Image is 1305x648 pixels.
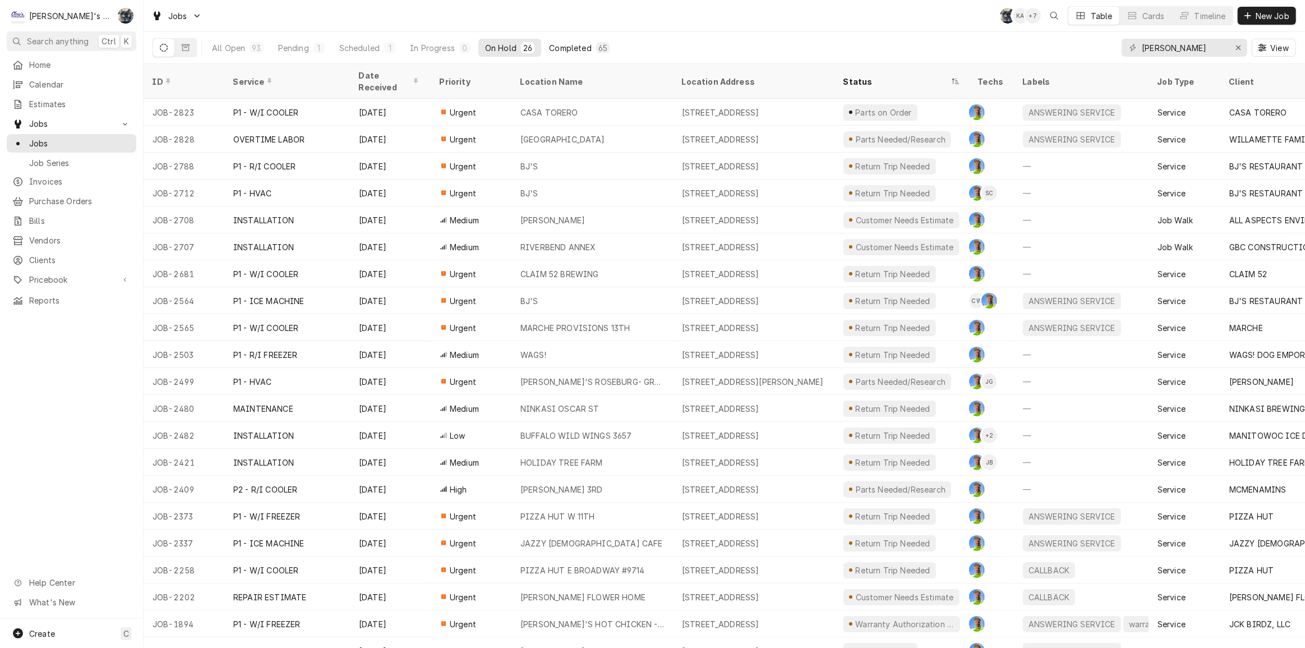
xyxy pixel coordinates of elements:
[350,287,431,314] div: [DATE]
[969,347,985,362] div: Greg Austin's Avatar
[1142,39,1226,57] input: Keyword search
[350,368,431,395] div: [DATE]
[7,192,136,210] a: Purchase Orders
[350,449,431,476] div: [DATE]
[350,260,431,287] div: [DATE]
[1229,39,1247,57] button: Erase input
[168,10,187,22] span: Jobs
[682,160,759,172] div: [STREET_ADDRESS]
[969,266,985,282] div: Greg Austin's Avatar
[969,212,985,228] div: GA
[1025,8,1041,24] div: + 7
[450,376,476,388] span: Urgent
[520,376,664,388] div: [PERSON_NAME]'S ROSEBURG- GREEN
[144,99,224,126] div: JOB-2823
[350,99,431,126] div: [DATE]
[1023,76,1140,88] div: Labels
[682,376,824,388] div: [STREET_ADDRESS][PERSON_NAME]
[450,241,479,253] span: Medium
[29,176,131,187] span: Invoices
[144,368,224,395] div: JOB-2499
[233,76,339,88] div: Service
[29,295,131,306] span: Reports
[981,293,997,309] div: GA
[7,212,136,230] a: Bills
[27,35,89,47] span: Search anything
[7,114,136,133] a: Go to Jobs
[969,401,985,416] div: Greg Austin's Avatar
[450,187,476,199] span: Urgent
[854,160,932,172] div: Return Trip Needed
[969,428,985,443] div: GA
[29,577,130,589] span: Help Center
[233,457,294,468] div: INSTALLATION
[1013,8,1029,24] div: Korey Austin's Avatar
[102,35,116,47] span: Ctrl
[7,75,136,94] a: Calendar
[969,212,985,228] div: Greg Austin's Avatar
[1229,484,1286,495] div: MCMENAMINS
[350,557,431,583] div: [DATE]
[1014,422,1149,449] div: —
[7,56,136,74] a: Home
[682,76,823,88] div: Location Address
[1014,180,1149,206] div: —
[981,293,997,309] div: Greg Austin's Avatar
[854,268,932,280] div: Return Trip Needed
[520,349,546,361] div: WAGS!
[1158,322,1186,334] div: Service
[520,511,595,522] div: PIZZA HUT W 11TH
[386,42,393,54] div: 1
[233,322,298,334] div: P1 - W/I COOLER
[29,137,131,149] span: Jobs
[450,295,476,307] span: Urgent
[350,476,431,503] div: [DATE]
[1158,511,1186,522] div: Service
[1158,349,1186,361] div: Service
[450,349,479,361] span: Medium
[682,107,759,118] div: [STREET_ADDRESS]
[969,131,985,147] div: Greg Austin's Avatar
[147,7,206,25] a: Go to Jobs
[123,628,129,640] span: C
[450,403,479,415] span: Medium
[969,158,985,174] div: Greg Austin's Avatar
[981,185,997,201] div: SC
[450,564,476,576] span: Urgent
[350,126,431,153] div: [DATE]
[969,158,985,174] div: GA
[1027,537,1117,549] div: ANSWERING SERVICE
[233,349,298,361] div: P1 - R/I FREEZER
[118,8,133,24] div: SB
[854,511,932,522] div: Return Trip Needed
[854,214,954,226] div: Customer Needs Estimate
[233,430,294,442] div: INSTALLATION
[969,428,985,443] div: Greg Austin's Avatar
[144,341,224,368] div: JOB-2503
[144,314,224,341] div: JOB-2565
[682,511,759,522] div: [STREET_ADDRESS]
[969,293,985,309] div: CW
[7,95,136,113] a: Estimates
[144,126,224,153] div: JOB-2828
[1027,511,1117,522] div: ANSWERING SERVICE
[682,484,759,495] div: [STREET_ADDRESS]
[1013,8,1029,24] div: KA
[682,430,759,442] div: [STREET_ADDRESS]
[682,268,759,280] div: [STREET_ADDRESS]
[450,268,476,280] span: Urgent
[233,537,305,549] div: P1 - ICE MACHINE
[1027,322,1117,334] div: ANSWERING SERVICE
[144,530,224,557] div: JOB-2337
[350,503,431,530] div: [DATE]
[520,268,599,280] div: CLAIM 52 BREWING
[144,557,224,583] div: JOB-2258
[7,593,136,612] a: Go to What's New
[969,374,985,389] div: Greg Austin's Avatar
[450,484,467,495] span: High
[520,484,603,495] div: [PERSON_NAME] 3RD
[1014,233,1149,260] div: —
[1229,511,1274,522] div: PIZZA HUT
[969,481,985,497] div: Greg Austin's Avatar
[1014,395,1149,422] div: —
